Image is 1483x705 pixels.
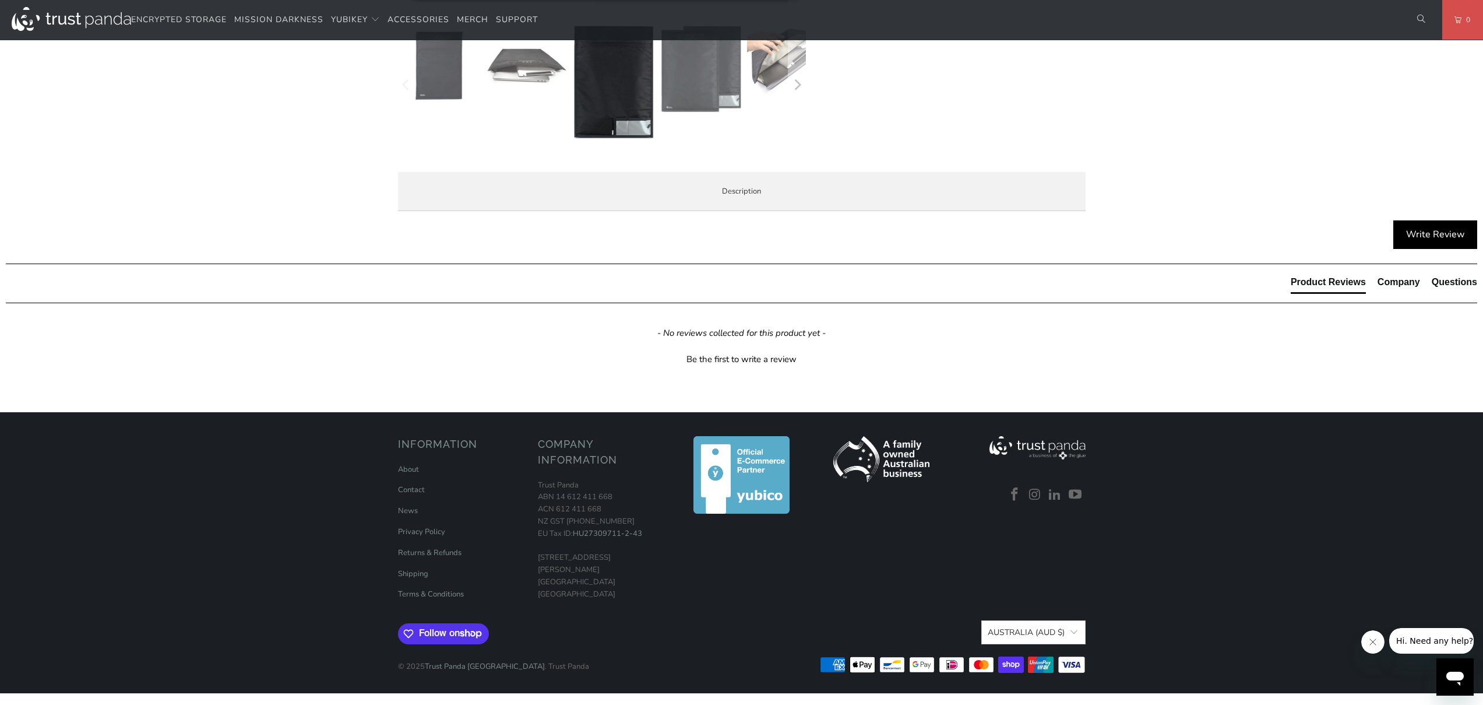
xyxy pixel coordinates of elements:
iframe: Message from company [1389,628,1474,654]
a: Trust Panda [GEOGRAPHIC_DATA] [425,661,545,672]
a: Returns & Refunds [398,548,462,558]
img: Mission Darkness Non-Window Faraday Bag for Laptops - Trust Panda [485,25,567,107]
span: YubiKey [331,14,368,25]
div: Write Review [1393,220,1477,250]
a: Shipping [398,569,428,579]
summary: YubiKey [331,6,380,34]
iframe: Button to launch messaging window [1436,658,1474,696]
div: Company [1378,276,1420,289]
a: Privacy Policy [398,527,445,537]
a: Accessories [388,6,449,34]
button: Previous [397,25,416,145]
nav: Translation missing: en.navigation.header.main_nav [131,6,538,34]
div: Product Reviews [1291,276,1366,289]
div: Be the first to write a review [6,350,1477,366]
div: Be the first to write a review [686,353,797,366]
a: About [398,464,419,475]
img: Mission Darkness Non-Window Faraday Bag for Laptops - Trust Panda [573,25,654,139]
a: Merch [457,6,488,34]
button: Australia (AUD $) [981,620,1085,644]
label: Description [398,172,1086,211]
a: Trust Panda Australia on Instagram [1026,487,1044,503]
a: News [398,506,418,516]
img: Trust Panda Australia [12,7,131,31]
a: Trust Panda Australia on Facebook [1006,487,1024,503]
p: Trust Panda ABN 14 612 411 668 ACN 612 411 668 NZ GST [PHONE_NUMBER] EU Tax ID: [STREET_ADDRESS][... [538,479,666,601]
em: - No reviews collected for this product yet - [657,327,826,339]
span: Accessories [388,14,449,25]
div: Questions [1432,276,1477,289]
img: Mission Darkness Non-Window Faraday Bag for Laptops - Trust Panda [660,25,742,113]
span: Support [496,14,538,25]
a: Trust Panda Australia on LinkedIn [1047,487,1064,503]
div: Reviews Tabs [1291,276,1477,299]
a: Mission Darkness [234,6,323,34]
a: Terms & Conditions [398,589,464,599]
a: Support [496,6,538,34]
span: Mission Darkness [234,14,323,25]
iframe: Close message [1361,630,1385,654]
span: Encrypted Storage [131,14,227,25]
p: © 2025 . Trust Panda [398,649,589,673]
a: HU27309711-2-43 [573,528,642,539]
span: 0 [1461,13,1471,26]
a: Encrypted Storage [131,6,227,34]
button: Next [788,25,806,145]
img: Mission Darkness Non-Window Faraday Bag for Laptops [398,25,480,107]
a: Trust Panda Australia on YouTube [1067,487,1084,503]
span: Merch [457,14,488,25]
a: Contact [398,485,425,495]
img: Mission Darkness Non-Window Faraday Bag for Laptops - Trust Panda [747,25,829,96]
